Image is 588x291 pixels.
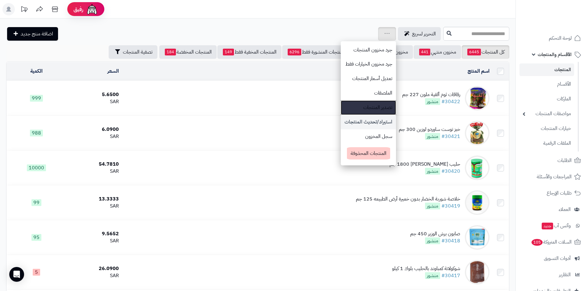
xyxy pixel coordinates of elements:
img: خلاصة شوربة الخضار بدون خميرة أرض الطبيعه 125 جم [465,190,490,215]
span: منشور [425,168,440,175]
img: خبز توست ساوردو لوزين 300 جم [465,121,490,145]
span: وآتس آب [541,221,571,230]
img: ai-face.png [86,3,98,15]
span: 105 [531,239,543,246]
img: شوكولاتة كمباوند بالحليب بلوك 1 كيلو [465,260,490,285]
span: 999 [30,95,43,102]
span: المنتجات المحذوفة [347,147,390,160]
a: #30418 [441,237,460,245]
a: كل المنتجات6445 [462,45,509,59]
img: حليب بامجلي 1800 جم [465,156,490,180]
a: أدوات التسويق [519,251,584,266]
a: تصدير المنتجات [341,100,396,115]
a: سجل المخزون [341,129,396,144]
a: الأقسام [519,78,574,91]
span: المراجعات والأسئلة [537,172,572,181]
a: الملفات الرقمية [519,137,574,150]
span: العملاء [559,205,571,214]
a: الملصقات [341,86,396,100]
a: الطلبات [519,153,584,168]
div: خلاصة شوربة الخضار بدون خميرة أرض الطبيعه 125 جم [356,196,460,203]
span: 95 [31,234,41,241]
a: خيارات المنتجات [519,122,574,135]
span: 5 [33,269,40,276]
a: المنتجات المنشورة فقط6296 [282,45,350,59]
a: #30421 [441,133,460,140]
a: #30420 [441,168,460,175]
a: المنتجات [519,63,574,76]
span: 184 [165,49,176,55]
span: منشور [425,237,440,244]
div: SAR [69,168,119,175]
span: منشور [425,133,440,140]
div: رقاقات ثوم ألفية ملون 227 جم [402,91,460,98]
span: لوحة التحكم [549,34,572,42]
span: 441 [419,49,430,55]
span: منشور [425,272,440,279]
span: تصفية المنتجات [123,48,152,56]
div: SAR [69,203,119,210]
a: المنتجات المحذوفة [342,143,395,164]
div: 5.6500 [69,91,119,98]
img: صابون برش الوزير 450 جم [465,225,490,250]
span: منشور [425,203,440,209]
div: Open Intercom Messenger [9,267,24,282]
div: 9.5652 [69,230,119,237]
span: 149 [223,49,234,55]
span: التقارير [559,270,571,279]
a: #30422 [441,98,460,105]
a: تحديثات المنصة [16,3,32,17]
a: #30419 [441,202,460,210]
img: logo-2.png [546,12,582,25]
a: المنتجات المخفضة184 [159,45,217,59]
a: السلات المتروكة105 [519,235,584,249]
a: جرد مخزون الخيارات فقط [341,57,396,71]
a: الكمية [30,67,43,75]
a: #30417 [441,272,460,279]
span: الأقسام والمنتجات [538,50,572,59]
div: 54.7810 [69,161,119,168]
span: اضافة منتج جديد [21,30,53,38]
img: رقاقات ثوم ألفية ملون 227 جم [465,86,490,111]
div: صابون برش الوزير 450 جم [410,230,460,237]
div: شوكولاتة كمباوند بالحليب بلوك 1 كيلو [392,265,460,272]
span: 6445 [467,49,481,55]
a: لوحة التحكم [519,31,584,46]
div: SAR [69,133,119,140]
div: 6.0900 [69,126,119,133]
a: مواصفات المنتجات [519,107,574,120]
span: رفيق [73,6,83,13]
span: جديد [542,223,553,229]
div: 13.3333 [69,196,119,203]
span: الطلبات [557,156,572,165]
a: السعر [107,67,119,75]
a: تعديل أسعار المنتجات [341,71,396,86]
a: اسم المنتج [468,67,490,75]
a: طلبات الإرجاع [519,186,584,200]
a: استيراد/تحديث المنتجات [341,115,396,129]
span: منشور [425,98,440,105]
a: المنتجات المخفية فقط149 [217,45,281,59]
button: تصفية المنتجات [109,45,157,59]
div: SAR [69,272,119,279]
a: اضافة منتج جديد [7,27,58,41]
span: طلبات الإرجاع [547,189,572,197]
div: SAR [69,237,119,245]
a: التقارير [519,267,584,282]
a: المراجعات والأسئلة [519,169,584,184]
span: 99 [31,199,41,206]
a: وآتس آبجديد [519,218,584,233]
div: خبز توست ساوردو لوزين 300 جم [399,126,460,133]
div: 26.0900 [69,265,119,272]
a: التحرير لسريع [398,27,441,41]
span: أدوات التسويق [544,254,571,263]
div: SAR [69,98,119,105]
span: السلات المتروكة [531,238,572,246]
a: مخزون منتهي441 [414,45,461,59]
a: الماركات [519,92,574,106]
a: جرد مخزون المنتجات [341,43,396,57]
span: 6296 [288,49,301,55]
a: العملاء [519,202,584,217]
span: التحرير لسريع [412,30,436,38]
span: 988 [30,130,43,136]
